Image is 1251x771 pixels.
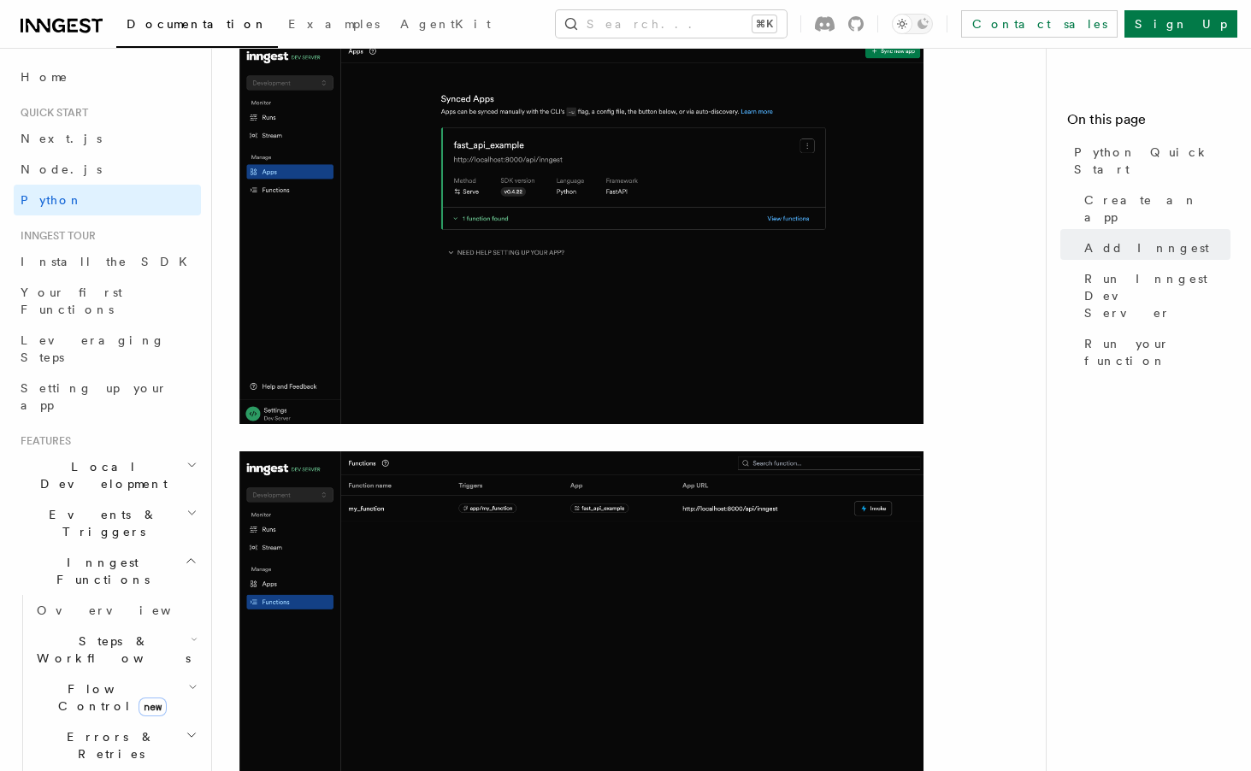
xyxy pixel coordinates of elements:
[14,499,201,547] button: Events & Triggers
[892,14,933,34] button: Toggle dark mode
[30,728,186,762] span: Errors & Retries
[30,626,201,674] button: Steps & Workflows
[21,68,68,85] span: Home
[1077,263,1230,328] a: Run Inngest Dev Server
[1084,335,1230,369] span: Run your function
[14,106,88,120] span: Quick start
[1084,191,1230,226] span: Create an app
[30,595,201,626] a: Overview
[14,554,185,588] span: Inngest Functions
[14,325,201,373] a: Leveraging Steps
[14,154,201,185] a: Node.js
[14,458,186,492] span: Local Development
[37,603,213,617] span: Overview
[14,185,201,215] a: Python
[139,697,167,716] span: new
[961,10,1118,38] a: Contact sales
[14,434,71,448] span: Features
[1067,109,1230,137] h4: On this page
[21,285,122,316] span: Your first Functions
[1074,144,1230,178] span: Python Quick Start
[1077,185,1230,232] a: Create an app
[1077,328,1230,376] a: Run your function
[1067,137,1230,185] a: Python Quick Start
[752,15,776,32] kbd: ⌘K
[30,633,191,667] span: Steps & Workflows
[400,17,491,31] span: AgentKit
[30,721,201,769] button: Errors & Retries
[14,229,96,243] span: Inngest tour
[30,680,188,715] span: Flow Control
[21,381,168,412] span: Setting up your app
[1084,239,1209,256] span: Add Inngest
[288,17,380,31] span: Examples
[14,506,186,540] span: Events & Triggers
[116,5,278,48] a: Documentation
[239,39,923,424] img: quick-start-app.png
[21,193,83,207] span: Python
[14,547,201,595] button: Inngest Functions
[127,17,268,31] span: Documentation
[14,277,201,325] a: Your first Functions
[14,246,201,277] a: Install the SDK
[14,123,201,154] a: Next.js
[30,674,201,721] button: Flow Controlnew
[1077,232,1230,263] a: Add Inngest
[1084,270,1230,321] span: Run Inngest Dev Server
[556,10,787,38] button: Search...⌘K
[21,255,198,268] span: Install the SDK
[390,5,501,46] a: AgentKit
[14,62,201,92] a: Home
[278,5,390,46] a: Examples
[21,162,102,176] span: Node.js
[21,333,165,364] span: Leveraging Steps
[14,451,201,499] button: Local Development
[14,373,201,421] a: Setting up your app
[21,132,102,145] span: Next.js
[1124,10,1237,38] a: Sign Up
